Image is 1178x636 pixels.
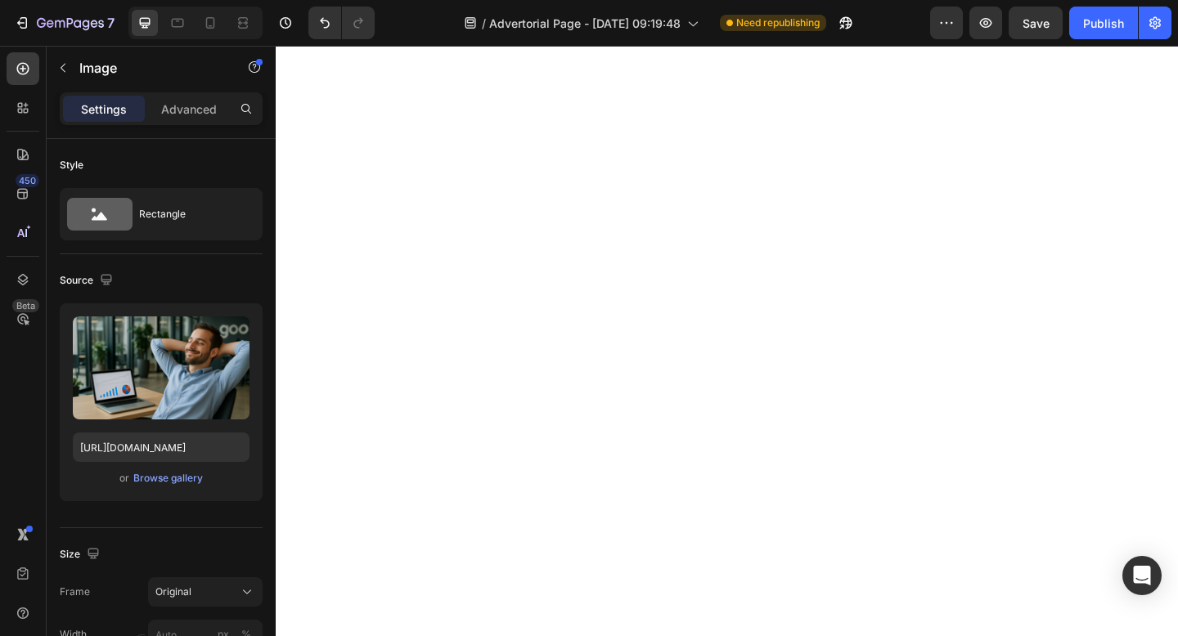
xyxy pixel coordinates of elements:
[276,46,1178,636] iframe: Design area
[161,101,217,118] p: Advanced
[1083,15,1124,32] div: Publish
[79,58,218,78] p: Image
[60,544,103,566] div: Size
[139,195,239,233] div: Rectangle
[155,584,191,599] span: Original
[1009,7,1063,39] button: Save
[1069,7,1138,39] button: Publish
[73,432,250,462] input: https://example.com/image.jpg
[119,468,129,488] span: or
[81,101,127,118] p: Settings
[736,16,820,30] span: Need republishing
[148,577,263,607] button: Original
[73,316,250,419] img: preview-image
[12,299,39,312] div: Beta
[107,13,115,33] p: 7
[1122,556,1162,595] div: Open Intercom Messenger
[133,470,204,486] button: Browse gallery
[489,15,681,32] span: Advertorial Page - [DATE] 09:19:48
[308,7,375,39] div: Undo/Redo
[1023,16,1050,30] span: Save
[482,15,486,32] span: /
[7,7,122,39] button: 7
[16,174,39,187] div: 450
[60,158,83,172] div: Style
[133,471,203,486] div: Browse gallery
[60,584,90,599] label: Frame
[60,270,116,292] div: Source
